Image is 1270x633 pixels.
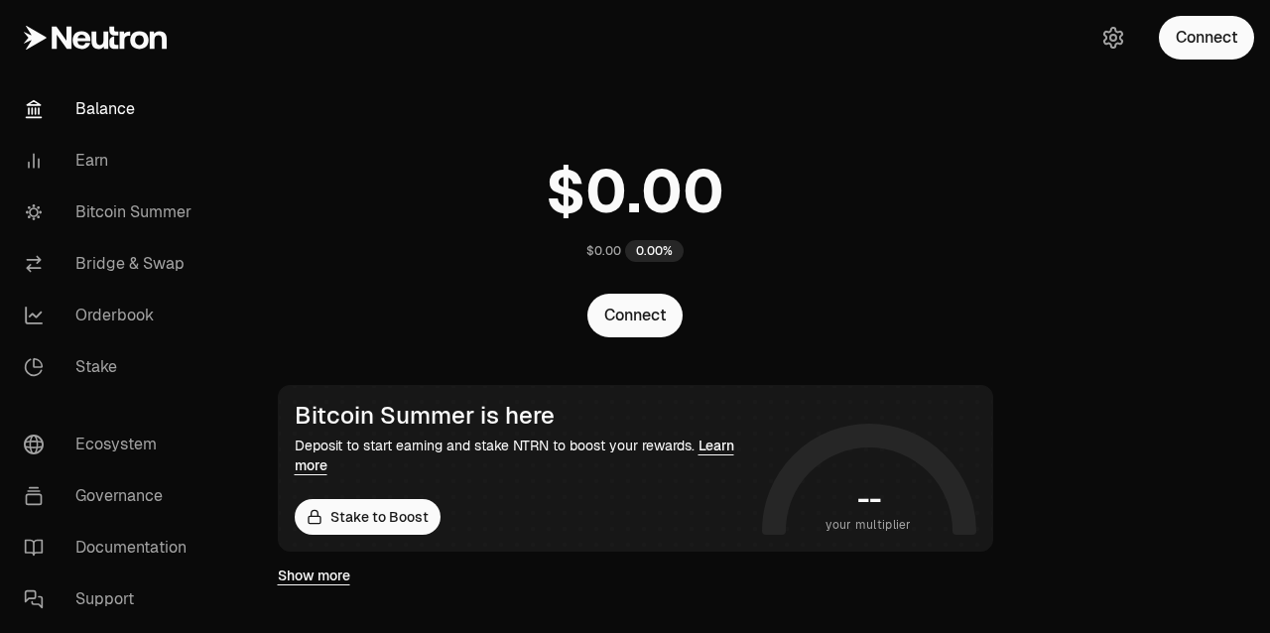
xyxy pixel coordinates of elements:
button: Connect [1159,16,1254,60]
a: Bitcoin Summer [8,187,214,238]
a: Stake to Boost [295,499,441,535]
h1: -- [857,483,880,515]
a: Documentation [8,522,214,573]
a: Governance [8,470,214,522]
a: Show more [278,566,350,585]
a: Ecosystem [8,419,214,470]
a: Bridge & Swap [8,238,214,290]
a: Earn [8,135,214,187]
a: Orderbook [8,290,214,341]
div: Deposit to start earning and stake NTRN to boost your rewards. [295,436,754,475]
div: $0.00 [586,243,621,259]
div: Bitcoin Summer is here [295,402,754,430]
a: Stake [8,341,214,393]
a: Balance [8,83,214,135]
span: your multiplier [825,515,912,535]
a: Support [8,573,214,625]
div: 0.00% [625,240,684,262]
button: Connect [587,294,683,337]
